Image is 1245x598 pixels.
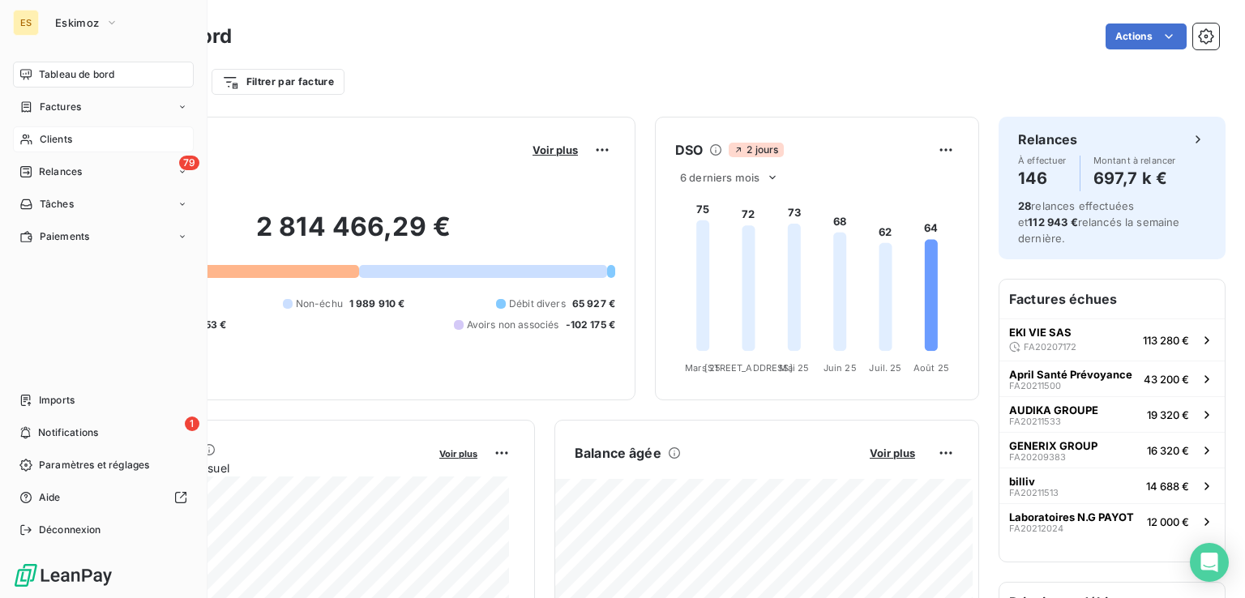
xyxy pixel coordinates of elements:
button: Filtrer par facture [212,69,344,95]
button: Laboratoires N.G PAYOTFA2021202412 000 € [999,503,1225,539]
span: relances effectuées et relancés la semaine dernière. [1018,199,1180,245]
span: 12 000 € [1147,515,1189,528]
span: Avoirs non associés [467,318,559,332]
span: FA20209383 [1009,452,1066,462]
span: Paramètres et réglages [39,458,149,472]
span: Déconnexion [39,523,101,537]
span: Imports [39,393,75,408]
span: EKI VIE SAS [1009,326,1072,339]
span: 112 943 € [1028,216,1077,229]
a: Tâches [13,191,194,217]
span: 19 320 € [1147,408,1189,421]
span: 14 688 € [1146,480,1189,493]
span: 16 320 € [1147,444,1189,457]
span: Eskimoz [55,16,99,29]
a: Clients [13,126,194,152]
h4: 146 [1018,165,1067,191]
button: GENERIX GROUPFA2020938316 320 € [999,432,1225,468]
span: Relances [39,164,82,179]
span: Montant à relancer [1093,156,1176,165]
span: 2 jours [729,143,783,157]
span: 1 989 910 € [349,297,405,311]
img: Logo LeanPay [13,562,113,588]
span: Débit divers [509,297,566,311]
span: Factures [40,100,81,114]
span: Tableau de bord [39,67,114,82]
span: À effectuer [1018,156,1067,165]
span: 65 927 € [572,297,615,311]
span: Voir plus [870,446,915,459]
button: Actions [1106,23,1187,49]
h6: Relances [1018,130,1077,149]
a: Imports [13,387,194,413]
span: -102 175 € [566,318,616,332]
span: Laboratoires N.G PAYOT [1009,510,1134,523]
a: Paramètres et réglages [13,452,194,478]
h4: 697,7 k € [1093,165,1176,191]
span: Tâches [40,197,74,211]
span: Paiements [40,229,89,244]
h6: Balance âgée [575,443,661,463]
span: FA20207172 [1024,342,1076,352]
a: Aide [13,485,194,510]
span: Voir plus [439,448,477,459]
h6: DSO [675,140,703,160]
tspan: [STREET_ADDRESS] [704,362,792,374]
a: Factures [13,94,194,120]
span: Voir plus [533,143,578,156]
button: Voir plus [865,446,920,460]
span: 43 200 € [1144,373,1189,386]
span: FA20211513 [1009,488,1059,498]
a: 79Relances [13,159,194,185]
span: Clients [40,132,72,147]
tspan: Août 25 [913,362,949,374]
span: 1 [185,416,199,431]
button: AUDIKA GROUPEFA2021153319 320 € [999,396,1225,432]
span: AUDIKA GROUPE [1009,404,1098,416]
button: Voir plus [528,143,583,157]
tspan: Mars 25 [685,362,721,374]
tspan: Mai 25 [779,362,809,374]
span: Chiffre d'affaires mensuel [92,459,428,476]
span: 6 derniers mois [680,171,759,184]
button: EKI VIE SASFA20207172113 280 € [999,318,1225,361]
span: Non-échu [296,297,343,311]
span: Aide [39,490,61,505]
span: FA20211533 [1009,416,1061,426]
a: Tableau de bord [13,62,194,88]
span: FA20211500 [1009,381,1061,391]
div: ES [13,10,39,36]
span: billiv [1009,475,1035,488]
button: billivFA2021151314 688 € [999,468,1225,503]
span: 28 [1018,199,1031,212]
button: April Santé PrévoyanceFA2021150043 200 € [999,361,1225,396]
h2: 2 814 466,29 € [92,211,615,259]
tspan: Juin 25 [824,362,857,374]
span: FA20212024 [1009,523,1063,533]
div: Open Intercom Messenger [1190,543,1229,582]
a: Paiements [13,224,194,250]
tspan: Juil. 25 [869,362,901,374]
span: 113 280 € [1143,334,1189,347]
span: April Santé Prévoyance [1009,368,1132,381]
span: Notifications [38,425,98,440]
span: GENERIX GROUP [1009,439,1097,452]
span: 79 [179,156,199,170]
h6: Factures échues [999,280,1225,318]
button: Voir plus [434,446,482,460]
